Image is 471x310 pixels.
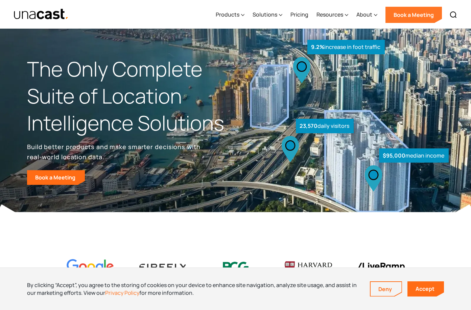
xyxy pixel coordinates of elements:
a: home [14,8,69,20]
div: daily visitors [296,119,354,133]
img: BCG logo [212,257,259,277]
p: Build better products and make smarter decisions with real-world location data. [27,142,203,162]
div: By clicking “Accept”, you agree to the storing of cookies on your device to enhance site navigati... [27,281,360,297]
div: Resources [316,10,343,19]
img: Search icon [449,11,457,19]
a: Pricing [290,1,308,29]
div: median income [379,148,449,163]
img: Google logo Color [67,259,114,275]
div: About [356,10,372,19]
a: Book a Meeting [27,170,85,185]
strong: 23,570 [300,122,318,130]
a: Deny [371,282,402,296]
a: Privacy Policy [105,289,139,297]
div: Resources [316,1,348,29]
img: liveramp logo [357,263,405,271]
img: Harvard U logo [285,259,332,275]
div: Solutions [253,10,277,19]
strong: $95,000 [383,152,406,159]
a: Book a Meeting [385,7,442,23]
div: Products [216,1,244,29]
div: About [356,1,377,29]
a: Accept [407,281,444,297]
img: Unacast text logo [14,8,69,20]
strong: 9.2% [311,43,325,51]
img: Firefly Advertising logo [139,264,187,270]
div: Products [216,10,239,19]
div: increase in foot traffic [307,40,385,54]
h1: The Only Complete Suite of Location Intelligence Solutions [27,56,236,136]
div: Solutions [253,1,282,29]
